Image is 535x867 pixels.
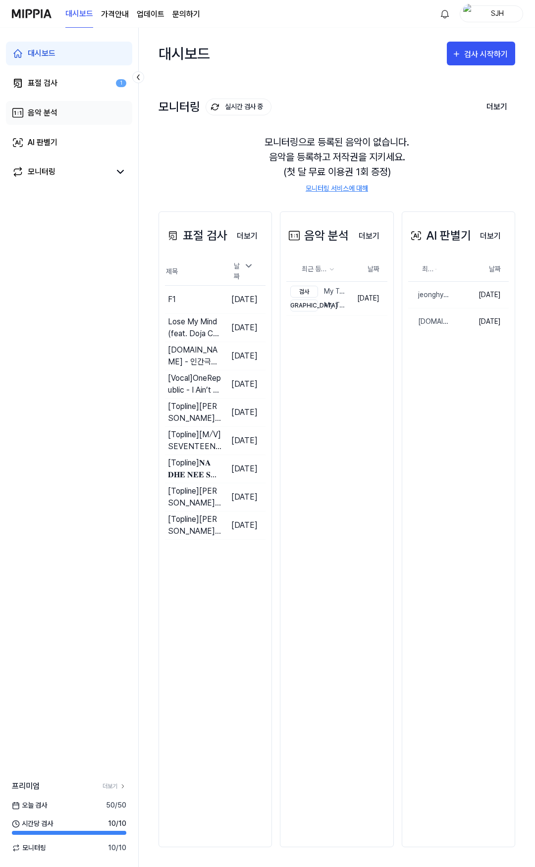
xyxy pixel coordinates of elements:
td: [DATE] [222,399,266,427]
td: [DATE] [222,342,266,370]
div: My Test2 [290,300,347,311]
div: 날짜 [230,258,258,285]
div: 1 [116,79,126,88]
div: 표절 검사 [28,77,57,89]
div: [Topline] [PERSON_NAME] - Everytime You Go Away (Official Video [168,485,222,509]
td: [DATE] [222,370,266,399]
button: profileSJH [460,5,523,22]
img: monitoring Icon [211,103,219,111]
div: [DOMAIN_NAME] - 인간극장 오프닝 [408,316,451,327]
a: 음악 분석 [6,101,132,125]
td: [DATE] [451,281,509,308]
div: AI 판별기 [408,227,471,245]
a: 모니터링 [12,166,110,178]
td: [DATE] [222,314,266,342]
td: [DATE] [222,511,266,540]
button: 더보기 [472,226,509,246]
a: 모니터링 서비스에 대해 [306,183,368,194]
div: F1 [168,294,176,306]
div: jeonghyeon & Noisy Choice - Too Far | Future House | NCS - Copyright Free Music [408,290,451,300]
a: jeonghyeon & Noisy Choice - Too Far | Future House | NCS - Copyright Free Music [408,282,451,308]
a: 업데이트 [137,8,164,20]
span: 10 / 10 [108,818,126,829]
span: 오늘 검사 [12,800,47,811]
div: 모니터링 [159,99,271,115]
div: Lose My Mind (feat. Doja Cat) (From F1® The Movie) [168,316,222,340]
td: [DATE] [222,427,266,455]
span: 시간당 검사 [12,818,53,829]
a: [DOMAIN_NAME] - 인간극장 오프닝 [408,308,451,335]
td: [DATE] [349,281,387,315]
a: 대시보드 [6,42,132,65]
a: 검사My Test1[DEMOGRAPHIC_DATA]My Test2 [286,282,349,315]
img: 알림 [439,8,451,20]
div: 검사 [290,286,318,298]
span: 10 / 10 [108,843,126,853]
div: [Topline] 𝐍𝐀𝐃𝐇𝐄 𝐍𝐄𝐄 𝐒𝐀𝐈𝐍𝐘𝐀𝐍𝐈𝐑𝐀 𝐏𝐎𝐋𝐄 ｜ 𝐌𝐚𝐫𝐢𝐚𝐧 ｜ 𝐅𝐫 𝐒𝐡𝐚𝐣𝐢 𝐓𝐡𝐮𝐦 [168,457,222,481]
td: [DATE] [222,286,266,314]
div: [DOMAIN_NAME] - 인간극장 오프닝 [168,344,222,368]
div: 모니터링 [28,166,55,178]
a: 대시보드 [65,0,93,28]
a: AI 판별기 [6,131,132,154]
span: 50 / 50 [106,800,126,811]
div: [Topline] [PERSON_NAME] - Back At One (Short Version) (Official Music Video) [168,513,222,537]
div: 대시보드 [28,48,55,59]
td: [DATE] [222,455,266,483]
span: 모니터링 [12,843,46,853]
div: [Topline] [PERSON_NAME] - Galway Girl [Official Lyric Video] [168,401,222,424]
button: 더보기 [351,226,387,246]
button: 실시간 검사 중 [206,99,271,115]
div: My Test1 [290,286,347,298]
a: 문의하기 [172,8,200,20]
a: 더보기 [103,782,126,791]
td: [DATE] [222,483,266,511]
div: AI 판별기 [28,137,57,149]
th: 날짜 [451,257,509,281]
div: 모니터링으로 등록된 음악이 없습니다. 음악을 등록하고 저작권을 지키세요. (첫 달 무료 이용권 1회 증정) [159,123,515,205]
a: 표절 검사1 [6,71,132,95]
div: 검사 시작하기 [464,48,510,61]
button: 가격안내 [101,8,129,20]
button: 검사 시작하기 [447,42,515,65]
div: [Vocal] OneRepublic - I Ain’t Worried (From “Top Gun： Mave [168,372,222,396]
img: profile [463,4,475,24]
th: 제목 [165,257,222,286]
button: 더보기 [479,97,515,117]
div: 대시보드 [159,38,210,69]
div: SJH [478,8,517,19]
div: [Topline] [M⧸V] SEVENTEEN(세븐틴) - 울고 싶지 않아 (Don't Wanna Cry) [168,429,222,453]
div: 음악 분석 [28,107,57,119]
div: [DEMOGRAPHIC_DATA] [290,300,318,311]
div: 표절 검사 [165,227,227,245]
td: [DATE] [451,308,509,335]
button: 더보기 [229,226,266,246]
th: 날짜 [349,257,387,281]
span: 프리미엄 [12,780,40,792]
div: 음악 분석 [286,227,349,245]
